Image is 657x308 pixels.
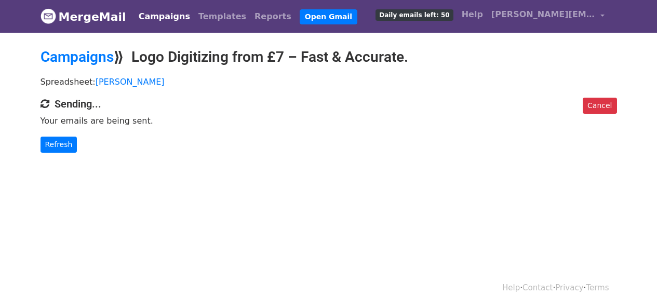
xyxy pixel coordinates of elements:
a: Refresh [41,137,77,153]
h2: ⟫ Logo Digitizing from £7 – Fast & Accurate. [41,48,617,66]
a: Daily emails left: 50 [371,4,457,25]
a: Terms [586,283,609,292]
a: Campaigns [135,6,194,27]
h4: Sending... [41,98,617,110]
a: Help [502,283,520,292]
a: Help [458,4,487,25]
a: MergeMail [41,6,126,28]
a: Campaigns [41,48,114,65]
a: Reports [250,6,296,27]
span: Daily emails left: 50 [376,9,453,21]
a: Open Gmail [300,9,357,24]
p: Spreadsheet: [41,76,617,87]
a: Privacy [555,283,583,292]
p: Your emails are being sent. [41,115,617,126]
a: Contact [522,283,553,292]
a: Templates [194,6,250,27]
a: Cancel [583,98,616,114]
a: [PERSON_NAME][EMAIL_ADDRESS][DOMAIN_NAME] [487,4,609,29]
img: MergeMail logo [41,8,56,24]
a: [PERSON_NAME] [96,77,165,87]
span: [PERSON_NAME][EMAIL_ADDRESS][DOMAIN_NAME] [491,8,595,21]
